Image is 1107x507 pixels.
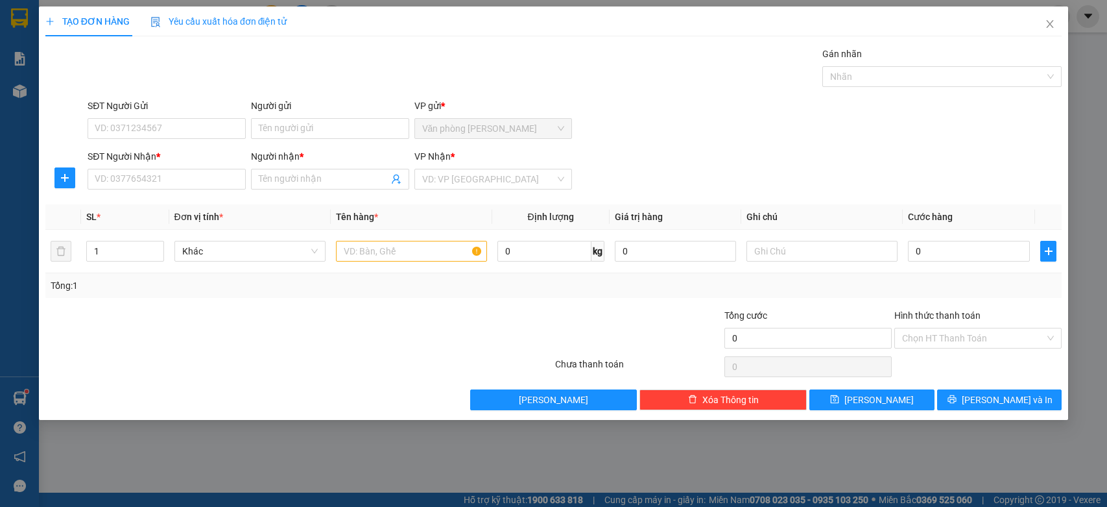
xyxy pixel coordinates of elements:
button: printer[PERSON_NAME] và In [937,390,1062,410]
span: Giá trị hàng [615,212,663,222]
input: Ghi Chú [746,241,898,262]
th: Ghi chú [741,204,903,230]
span: Văn phòng Cao Thắng [422,119,565,138]
button: save[PERSON_NAME] [809,390,934,410]
span: Cước hàng [908,212,953,222]
span: Tổng cước [724,310,767,321]
div: Người gửi [251,99,409,113]
button: [PERSON_NAME] [470,390,637,410]
span: Khác [182,241,318,261]
span: Yêu cầu xuất hóa đơn điện tử [150,16,287,27]
span: Đơn vị tính [174,212,223,222]
span: close [1045,19,1055,29]
label: Gán nhãn [822,49,862,59]
span: kg [591,241,604,262]
span: SL [86,212,97,222]
button: delete [51,241,71,262]
span: [PERSON_NAME] và In [962,393,1053,407]
label: Hình thức thanh toán [894,310,981,321]
img: icon [150,17,161,27]
span: printer [947,395,957,405]
div: SĐT Người Gửi [88,99,246,113]
span: delete [688,395,697,405]
div: Chưa thanh toán [554,357,724,380]
span: user-add [391,174,401,184]
span: Định lượng [528,212,574,222]
span: save [830,395,839,405]
button: Close [1032,6,1068,43]
span: plus [45,17,54,26]
div: VP gửi [414,99,573,113]
div: Người nhận [251,149,409,164]
span: plus [1041,246,1056,256]
input: 0 [615,241,737,262]
span: Tên hàng [336,212,378,222]
button: plus [1040,241,1056,262]
button: deleteXóa Thông tin [639,390,807,410]
span: [PERSON_NAME] [519,393,588,407]
div: Tổng: 1 [51,278,428,293]
span: VP Nhận [414,151,451,162]
span: TẠO ĐƠN HÀNG [45,16,130,27]
span: Xóa Thông tin [702,393,759,407]
span: [PERSON_NAME] [844,393,914,407]
span: plus [55,173,75,183]
button: plus [54,167,75,188]
div: SĐT Người Nhận [88,149,246,164]
input: VD: Bàn, Ghế [336,241,487,262]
